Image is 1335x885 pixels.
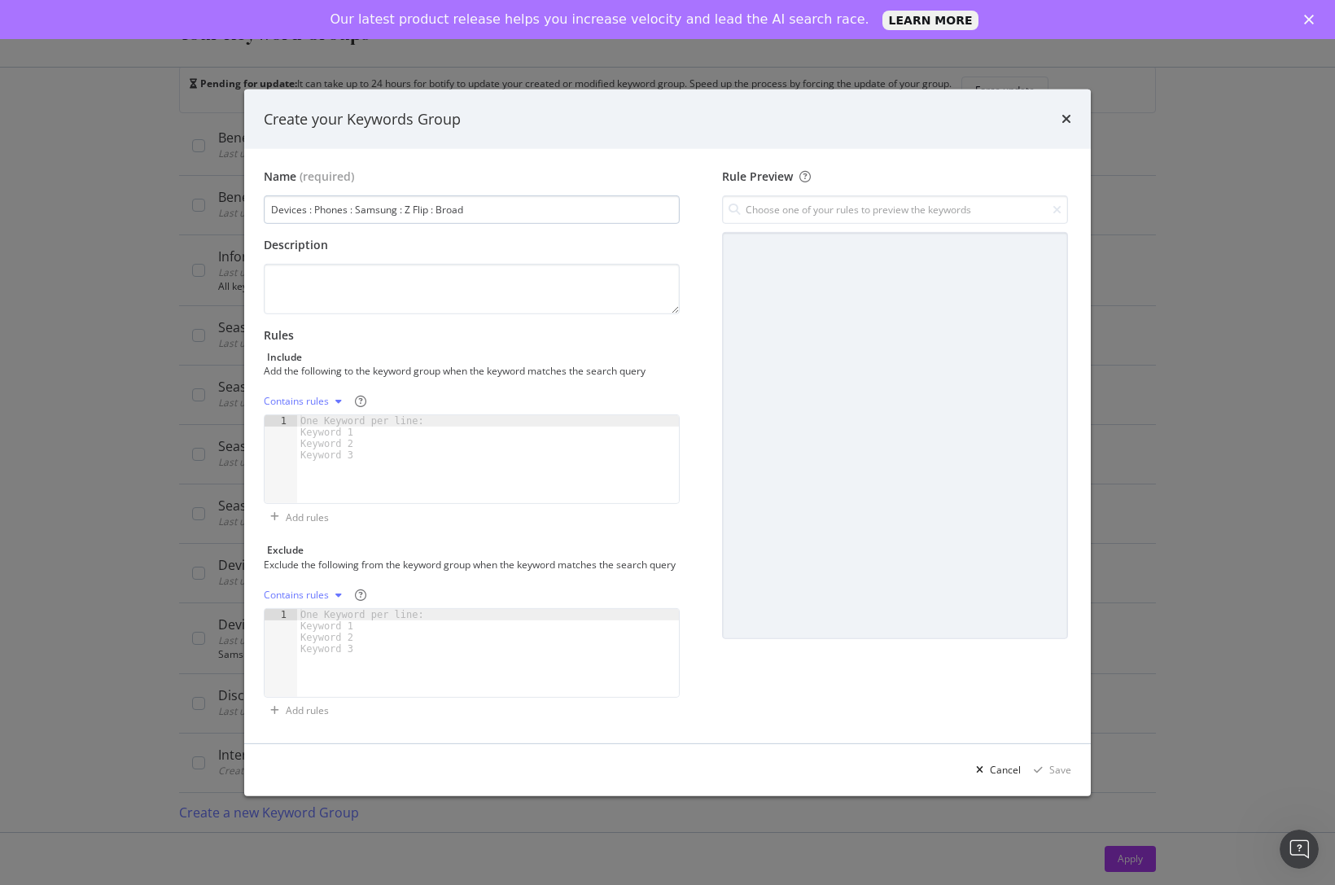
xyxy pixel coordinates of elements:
button: Contains rules [264,388,348,414]
div: Rules [264,327,680,344]
button: Contains rules [264,582,348,608]
span: (required) [300,169,354,185]
div: One Keyword per line: Keyword 1 Keyword 2 Keyword 3 [297,415,433,461]
div: Cancel [990,763,1021,777]
div: Close [1304,15,1320,24]
div: Add rules [286,703,329,717]
div: Exclude the following from the keyword group when the keyword matches the search query [264,557,676,571]
div: Contains rules [264,590,329,600]
div: Our latest product release helps you increase velocity and lead the AI search race. [330,11,869,28]
div: 1 [265,415,297,427]
div: Add the following to the keyword group when the keyword matches the search query [264,364,676,378]
div: Exclude [267,543,304,557]
iframe: Intercom live chat [1280,830,1319,869]
div: Name [264,169,296,185]
div: One Keyword per line: Keyword 1 Keyword 2 Keyword 3 [297,609,433,655]
input: Enter a name [264,195,680,224]
div: Include [267,350,302,364]
button: Add rules [264,698,329,724]
div: 1 [265,609,297,620]
div: Create your Keywords Group [264,108,461,129]
input: Choose one of your rules to preview the keywords [722,195,1068,224]
a: LEARN MORE [882,11,979,30]
button: Add rules [264,504,329,530]
div: modal [244,89,1091,795]
div: Add rules [286,510,329,524]
div: Save [1049,763,1071,777]
div: Description [264,237,680,253]
button: Cancel [970,757,1021,783]
div: Contains rules [264,396,329,406]
button: Save [1027,757,1071,783]
div: times [1061,108,1071,129]
div: Rule Preview [722,169,1068,185]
